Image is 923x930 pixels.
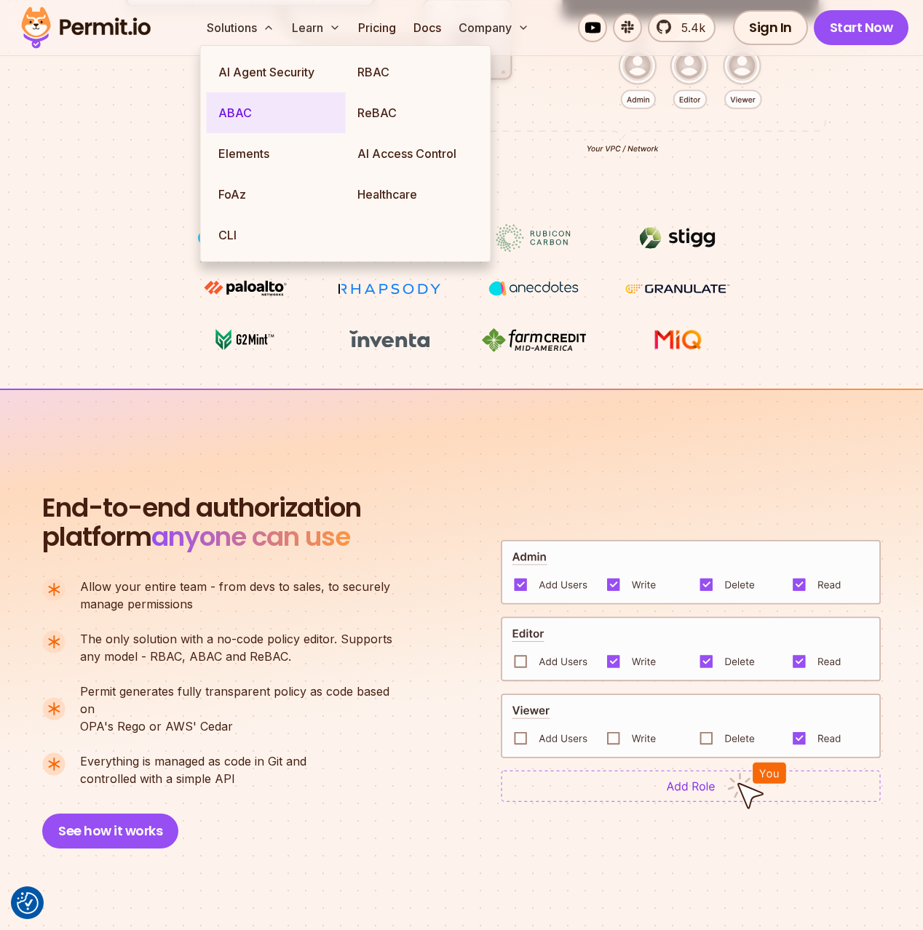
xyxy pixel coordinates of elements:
[453,13,535,42] button: Company
[80,683,405,718] span: Permit generates fully transparent policy as code based on
[479,275,588,302] img: vega
[346,52,485,92] a: RBAC
[346,133,485,174] a: AI Access Control
[346,174,485,215] a: Healthcare
[42,493,361,552] h2: platform
[207,174,346,215] a: FoAz
[335,275,444,303] img: Rhapsody Health
[408,13,447,42] a: Docs
[191,326,300,354] img: G2mint
[629,327,727,352] img: MIQ
[648,13,716,42] a: 5.4k
[80,578,390,595] span: Allow your entire team - from devs to sales, to securely
[479,326,588,354] img: Farm Credit
[80,752,306,787] p: controlled with a simple API
[207,52,346,92] a: AI Agent Security
[42,814,178,848] button: See how it works
[15,3,157,52] img: Permit logo
[335,326,444,352] img: inventa
[80,578,390,613] p: manage permissions
[17,892,39,914] button: Consent Preferences
[346,92,485,133] a: ReBAC
[151,518,350,555] span: anyone can use
[352,13,402,42] a: Pricing
[191,224,300,252] img: Nebula
[673,19,705,36] span: 5.4k
[286,13,346,42] button: Learn
[814,10,909,45] a: Start Now
[80,630,392,665] p: any model - RBAC, ABAC and ReBAC.
[623,275,732,303] img: Granulate
[207,92,346,133] a: ABAC
[80,752,306,770] span: Everything is managed as code in Git and
[207,133,346,174] a: Elements
[17,892,39,914] img: Revisit consent button
[207,215,346,255] a: CLI
[80,683,405,735] p: OPA's Rego or AWS' Cedar
[201,13,280,42] button: Solutions
[479,224,588,252] img: Rubicon
[733,10,808,45] a: Sign In
[623,224,732,252] img: Stigg
[80,630,392,648] span: The only solution with a no-code policy editor. Supports
[191,275,300,301] img: paloalto
[42,493,361,522] span: End-to-end authorization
